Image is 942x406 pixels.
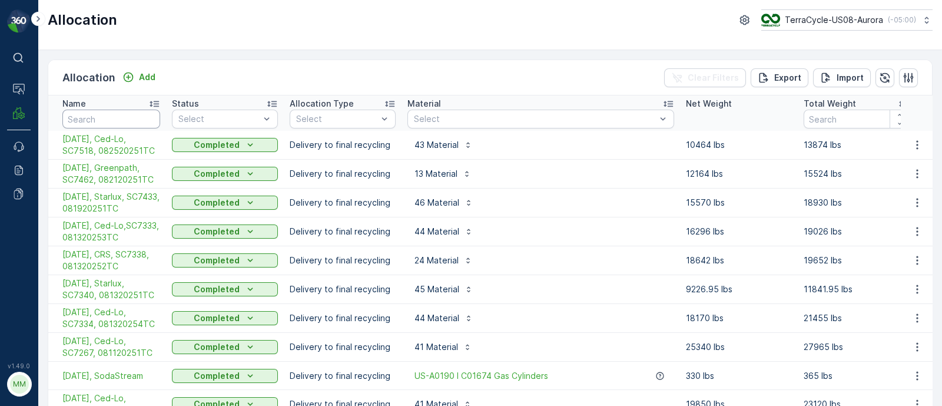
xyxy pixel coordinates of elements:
[62,220,160,243] span: [DATE], Ced-Lo,SC7333, 081320253TC
[686,226,792,237] p: 16296 lbs
[290,98,354,110] p: Allocation Type
[804,283,910,295] p: 11841.95 lbs
[804,341,910,353] p: 27965 lbs
[139,71,155,83] p: Add
[686,312,792,324] p: 18170 lbs
[62,191,160,214] span: [DATE], Starlux, SC7433, 081920251TC
[62,110,160,128] input: Search
[194,168,240,180] p: Completed
[414,139,459,151] p: 43 Material
[686,341,792,353] p: 25340 lbs
[407,222,480,241] button: 44 Material
[837,72,864,84] p: Import
[804,370,910,382] p: 365 lbs
[62,133,160,157] span: [DATE], Ced-Lo, SC7518, 082520251TC
[686,139,792,151] p: 10464 lbs
[62,249,160,272] a: 08/14/25, CRS, SC7338, 081320252TC
[62,98,86,110] p: Name
[194,139,240,151] p: Completed
[761,14,780,27] img: image_ci7OI47.png
[284,160,402,189] td: Delivery to final recycling
[172,253,278,268] button: Completed
[194,226,240,237] p: Completed
[804,110,910,128] input: Search
[804,312,910,324] p: 21455 lbs
[62,133,160,157] a: 08/26/25, Ced-Lo, SC7518, 082520251TC
[10,375,29,394] div: MM
[414,312,459,324] p: 44 Material
[284,217,402,246] td: Delivery to final recycling
[686,168,792,180] p: 12164 lbs
[407,251,480,270] button: 24 Material
[172,98,199,110] p: Status
[284,304,402,333] td: Delivery to final recycling
[414,283,459,295] p: 45 Material
[62,278,160,301] a: 08/14/25, Starlux, SC7340, 081320251TC
[7,362,31,369] span: v 1.49.0
[48,11,117,29] p: Allocation
[688,72,739,84] p: Clear Filters
[686,98,732,110] p: Net Weight
[761,9,933,31] button: TerraCycle-US08-Aurora(-05:00)
[414,197,459,209] p: 46 Material
[804,255,910,266] p: 19652 lbs
[686,370,792,382] p: 330 lbs
[804,197,910,209] p: 18930 lbs
[774,72,801,84] p: Export
[804,168,910,180] p: 15524 lbs
[804,139,910,151] p: 13874 lbs
[62,335,160,359] a: 08/12/25, Ced-Lo, SC7267, 081120251TC
[407,193,480,212] button: 46 Material
[118,70,160,84] button: Add
[414,255,459,266] p: 24 Material
[414,113,656,125] p: Select
[888,15,916,25] p: ( -05:00 )
[172,369,278,383] button: Completed
[7,9,31,33] img: logo
[62,370,160,382] a: 08/01/25, SodaStream
[785,14,883,26] p: TerraCycle-US08-Aurora
[172,196,278,210] button: Completed
[284,275,402,304] td: Delivery to final recycling
[194,255,240,266] p: Completed
[686,255,792,266] p: 18642 lbs
[414,168,457,180] p: 13 Material
[62,249,160,272] span: [DATE], CRS, SC7338, 081320252TC
[686,197,792,209] p: 15570 lbs
[414,226,459,237] p: 44 Material
[407,98,441,110] p: Material
[62,191,160,214] a: 08/20/25, Starlux, SC7433, 081920251TC
[172,282,278,296] button: Completed
[62,220,160,243] a: 08/18/25, Ced-Lo,SC7333, 081320253TC
[7,372,31,397] button: MM
[407,164,479,183] button: 13 Material
[172,311,278,325] button: Completed
[804,226,910,237] p: 19026 lbs
[414,341,458,353] p: 41 Material
[172,340,278,354] button: Completed
[407,136,480,154] button: 43 Material
[62,306,160,330] a: 08/15/25, Ced-Lo, SC7334, 081320254TC
[178,113,260,125] p: Select
[62,278,160,301] span: [DATE], Starlux, SC7340, 081320251TC
[172,167,278,181] button: Completed
[284,333,402,362] td: Delivery to final recycling
[284,189,402,217] td: Delivery to final recycling
[194,312,240,324] p: Completed
[407,338,479,357] button: 41 Material
[62,162,160,186] a: 08/22/25, Greenpath, SC7462, 082120251TC
[407,309,480,328] button: 44 Material
[284,246,402,275] td: Delivery to final recycling
[414,370,548,382] a: US-A0190 I C01674 Gas Cylinders
[172,138,278,152] button: Completed
[62,306,160,330] span: [DATE], Ced-Lo, SC7334, 081320254TC
[62,70,115,86] p: Allocation
[194,370,240,382] p: Completed
[172,225,278,239] button: Completed
[751,68,808,87] button: Export
[804,98,856,110] p: Total Weight
[194,341,240,353] p: Completed
[296,113,377,125] p: Select
[686,283,792,295] p: 9226.95 lbs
